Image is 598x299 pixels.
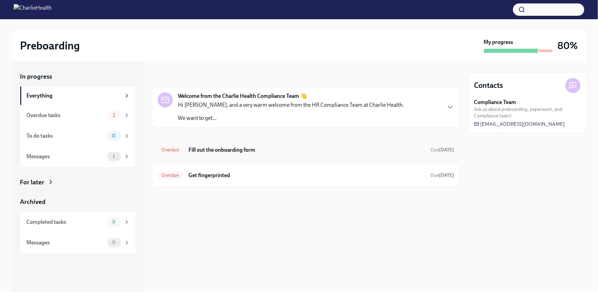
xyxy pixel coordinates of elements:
[484,38,513,46] strong: My progress
[27,112,105,119] div: Overdue tasks
[474,99,516,106] strong: Compliance Team
[108,133,120,138] span: 0
[20,39,80,53] h2: Preboarding
[158,173,183,178] span: Overdue
[27,132,105,140] div: To do tasks
[14,4,52,15] img: CharlieHealth
[27,92,121,100] div: Everything
[27,218,105,226] div: Completed tasks
[20,197,135,206] a: Archived
[20,87,135,105] a: Everything
[474,120,565,127] a: [EMAIL_ADDRESS][DOMAIN_NAME]
[20,212,135,232] a: Completed tasks8
[158,145,454,156] a: OverdueFill out the onboarding formDue[DATE]
[108,219,120,225] span: 8
[188,146,425,154] h6: Fill out the onboarding form
[431,172,454,178] span: Due
[431,147,454,153] span: Due
[20,105,135,126] a: Overdue tasks2
[474,106,581,119] span: Ask us about preboarding, paperwork, and Compliance tasks!
[20,178,45,187] div: For later
[188,172,425,179] h6: Get fingerprinted
[474,80,503,91] h4: Contacts
[20,232,135,253] a: Messages0
[178,101,404,109] p: Hi [PERSON_NAME], and a very warm welcome from the HR Compliance Team at Charlie Health.
[152,72,184,81] div: In progress
[27,239,105,246] div: Messages
[20,146,135,167] a: Messages1
[558,39,578,52] h3: 80%
[27,153,105,160] div: Messages
[109,154,119,159] span: 1
[178,92,307,100] strong: Welcome from the Charlie Health Compliance Team 👋
[20,126,135,146] a: To do tasks0
[158,170,454,181] a: OverdueGet fingerprintedDue[DATE]
[20,178,135,187] a: For later
[439,172,454,178] strong: [DATE]
[178,114,404,122] p: We want to get...
[431,147,454,153] span: August 19th, 2025 09:00
[439,147,454,153] strong: [DATE]
[431,172,454,179] span: August 22nd, 2025 09:00
[20,72,135,81] a: In progress
[109,113,119,118] span: 2
[158,147,183,152] span: Overdue
[108,240,120,245] span: 0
